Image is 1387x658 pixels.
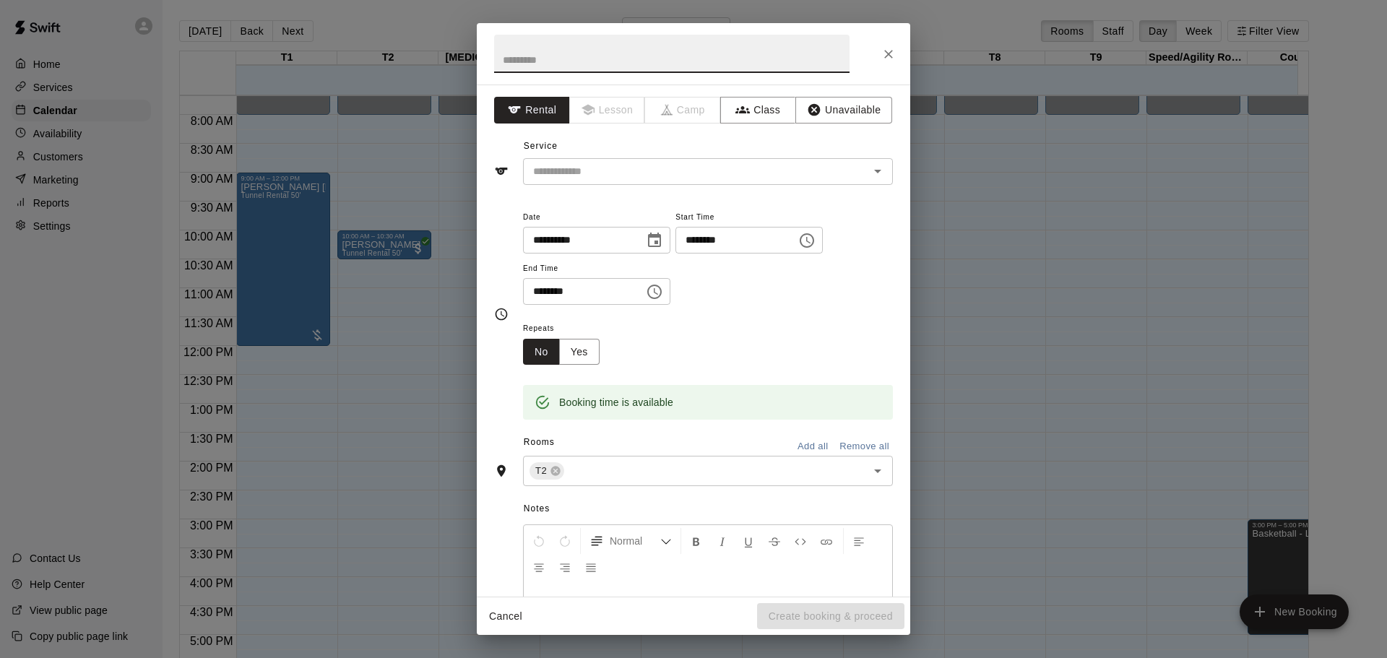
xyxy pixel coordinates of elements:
[720,97,796,124] button: Class
[527,554,551,580] button: Center Align
[836,436,893,458] button: Remove all
[494,307,509,321] svg: Timing
[530,462,564,480] div: T2
[684,528,709,554] button: Format Bold
[527,528,551,554] button: Undo
[640,226,669,255] button: Choose date, selected date is Sep 21, 2025
[579,554,603,580] button: Justify Align
[868,161,888,181] button: Open
[494,97,570,124] button: Rental
[524,498,893,521] span: Notes
[494,464,509,478] svg: Rooms
[553,554,577,580] button: Right Align
[645,97,721,124] span: Camps can only be created in the Services page
[523,259,670,279] span: End Time
[570,97,646,124] span: Lessons must be created in the Services page first
[553,528,577,554] button: Redo
[814,528,839,554] button: Insert Link
[868,461,888,481] button: Open
[792,226,821,255] button: Choose time, selected time is 8:30 AM
[483,603,529,630] button: Cancel
[523,339,600,365] div: outlined button group
[736,528,761,554] button: Format Underline
[530,464,553,478] span: T2
[710,528,735,554] button: Format Italics
[559,339,600,365] button: Yes
[523,339,560,365] button: No
[524,141,558,151] span: Service
[610,534,660,548] span: Normal
[788,528,813,554] button: Insert Code
[523,319,611,339] span: Repeats
[675,208,823,228] span: Start Time
[795,97,892,124] button: Unavailable
[584,528,678,554] button: Formatting Options
[523,208,670,228] span: Date
[640,277,669,306] button: Choose time, selected time is 9:00 AM
[847,528,871,554] button: Left Align
[762,528,787,554] button: Format Strikethrough
[559,389,673,415] div: Booking time is available
[790,436,836,458] button: Add all
[494,164,509,178] svg: Service
[524,437,555,447] span: Rooms
[876,41,902,67] button: Close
